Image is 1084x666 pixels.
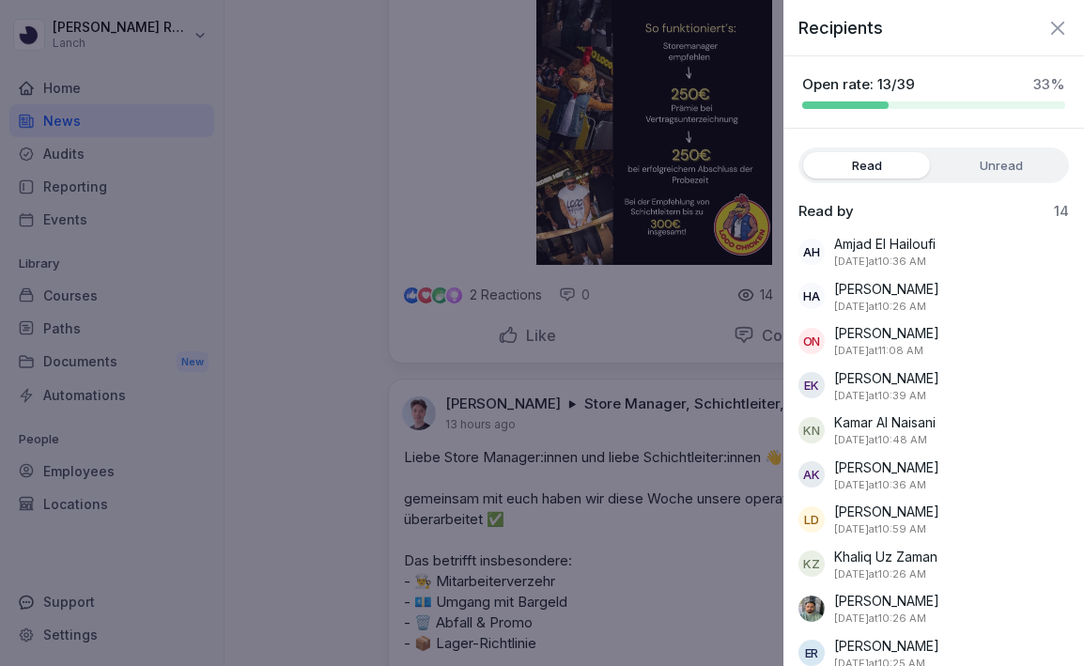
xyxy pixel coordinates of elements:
[834,521,926,537] p: August 29, 2025 at 10:59 AM
[798,417,825,443] div: KN
[798,640,825,666] div: ER
[834,477,926,493] p: August 29, 2025 at 10:36 AM
[798,239,825,265] div: AH
[1054,202,1069,221] p: 14
[798,328,825,354] div: ON
[834,323,939,343] p: [PERSON_NAME]
[798,550,825,577] div: KZ
[834,279,939,299] p: [PERSON_NAME]
[802,75,915,94] p: Open rate: 13/39
[834,547,937,566] p: Khaliq Uz Zaman
[834,412,936,432] p: Kamar Al Naisani
[798,372,825,398] div: EK
[834,368,939,388] p: [PERSON_NAME]
[798,596,825,622] img: acspd2oimsszqxcaqf3jxeuc.png
[798,506,825,533] div: LD
[834,299,926,315] p: August 29, 2025 at 10:26 AM
[834,457,939,477] p: [PERSON_NAME]
[1033,75,1065,94] p: 33 %
[834,591,939,611] p: [PERSON_NAME]
[798,461,825,488] div: AK
[937,152,1064,178] label: Unread
[834,502,939,521] p: [PERSON_NAME]
[834,636,939,656] p: [PERSON_NAME]
[834,343,923,359] p: August 29, 2025 at 11:08 AM
[798,202,854,221] p: Read by
[834,234,936,254] p: Amjad El Hailoufi
[798,15,883,40] p: Recipients
[834,611,926,627] p: August 29, 2025 at 10:26 AM
[803,152,930,178] label: Read
[834,388,926,404] p: August 29, 2025 at 10:39 AM
[834,254,926,270] p: August 29, 2025 at 10:36 AM
[834,566,926,582] p: August 29, 2025 at 10:26 AM
[798,283,825,309] div: HA
[834,432,927,448] p: August 29, 2025 at 10:48 AM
